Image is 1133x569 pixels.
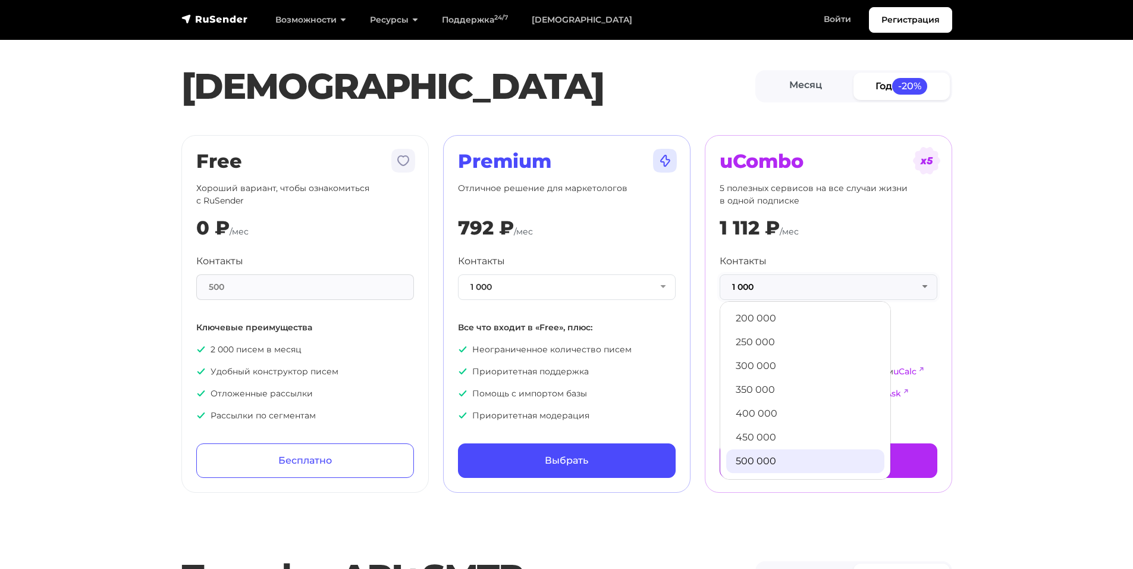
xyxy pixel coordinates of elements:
[494,14,508,21] sup: 24/7
[520,8,644,32] a: [DEMOGRAPHIC_DATA]
[196,443,414,478] a: Бесплатно
[720,182,937,207] p: 5 полезных сервисов на все случаи жизни в одной подписке
[726,378,884,402] a: 350 000
[196,343,414,356] p: 2 000 писем в месяц
[893,366,917,377] a: uCalc
[726,354,884,378] a: 300 000
[758,73,854,99] a: Месяц
[458,343,676,356] p: Неограниченное количество писем
[912,146,941,175] img: tarif-ucombo.svg
[726,307,884,330] a: 200 000
[358,8,430,32] a: Ресурсы
[458,217,514,239] div: 792 ₽
[853,73,950,99] a: Год
[458,409,676,422] p: Приоритетная модерация
[458,150,676,173] h2: Premium
[196,345,206,354] img: icon-ok.svg
[458,345,467,354] img: icon-ok.svg
[726,449,884,473] a: 500 000
[514,226,533,237] span: /мес
[780,226,799,237] span: /мес
[651,146,679,175] img: tarif-premium.svg
[458,389,467,398] img: icon-ok.svg
[196,150,414,173] h2: Free
[389,146,418,175] img: tarif-free.svg
[812,7,863,32] a: Войти
[181,65,755,108] h1: [DEMOGRAPHIC_DATA]
[720,217,780,239] div: 1 112 ₽
[430,8,520,32] a: Поддержка24/7
[458,254,505,268] label: Контакты
[720,301,891,480] ul: 1 000
[458,367,467,376] img: icon-ok.svg
[458,182,676,207] p: Отличное решение для маркетологов
[181,13,248,25] img: RuSender
[196,389,206,398] img: icon-ok.svg
[196,217,230,239] div: 0 ₽
[458,443,676,478] a: Выбрать
[196,182,414,207] p: Хороший вариант, чтобы ознакомиться с RuSender
[196,367,206,376] img: icon-ok.svg
[726,330,884,354] a: 250 000
[196,411,206,420] img: icon-ok.svg
[720,254,767,268] label: Контакты
[458,387,676,400] p: Помощь с импортом базы
[726,426,884,449] a: 450 000
[263,8,358,32] a: Возможности
[458,274,676,300] button: 1 000
[196,365,414,378] p: Удобный конструктор писем
[458,365,676,378] p: Приоритетная поддержка
[869,7,952,33] a: Регистрация
[720,274,937,300] button: 1 000
[892,78,928,94] span: -20%
[458,321,676,334] p: Все что входит в «Free», плюс:
[726,402,884,426] a: 400 000
[458,411,467,420] img: icon-ok.svg
[230,226,249,237] span: /мес
[196,387,414,400] p: Отложенные рассылки
[720,150,937,173] h2: uCombo
[196,321,414,334] p: Ключевые преимущества
[196,409,414,422] p: Рассылки по сегментам
[196,254,243,268] label: Контакты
